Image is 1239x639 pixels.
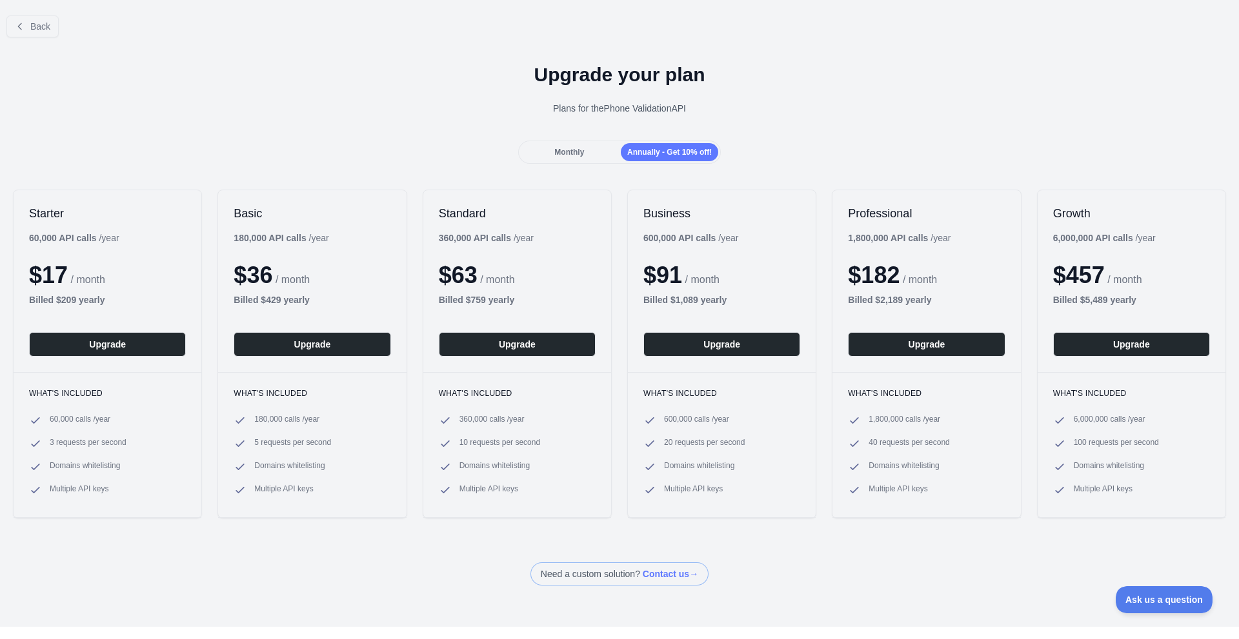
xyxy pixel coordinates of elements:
[439,206,596,221] h2: Standard
[643,206,800,221] h2: Business
[643,262,682,288] span: $ 91
[1116,586,1213,613] iframe: Toggle Customer Support
[439,231,534,244] div: / year
[848,206,1005,221] h2: Professional
[848,233,928,243] b: 1,800,000 API calls
[439,233,511,243] b: 360,000 API calls
[848,231,951,244] div: / year
[643,231,738,244] div: / year
[848,262,900,288] span: $ 182
[643,233,716,243] b: 600,000 API calls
